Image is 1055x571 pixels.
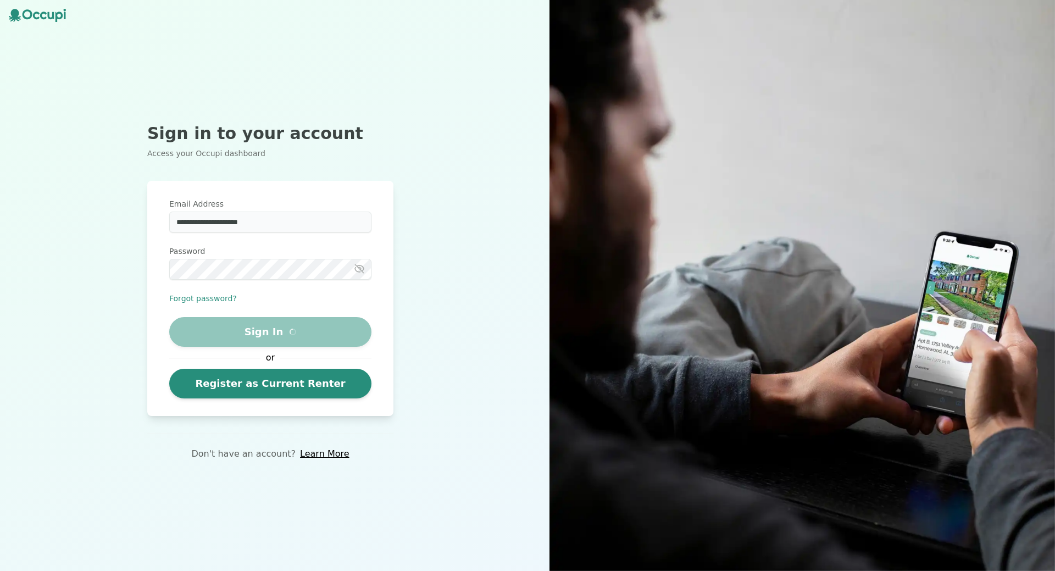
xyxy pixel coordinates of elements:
[169,293,237,304] button: Forgot password?
[169,369,371,398] a: Register as Current Renter
[169,198,371,209] label: Email Address
[300,447,349,461] a: Learn More
[147,148,393,159] p: Access your Occupi dashboard
[147,124,393,143] h2: Sign in to your account
[260,351,280,364] span: or
[191,447,296,461] p: Don't have an account?
[169,246,371,257] label: Password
